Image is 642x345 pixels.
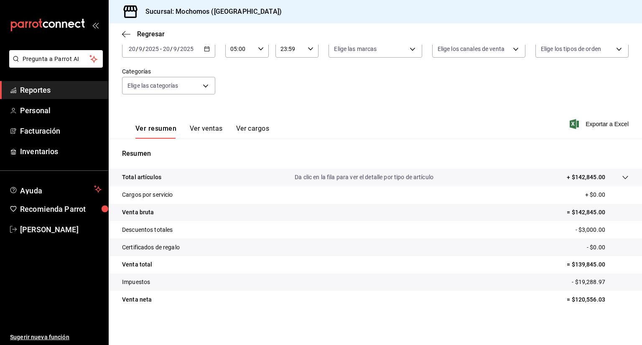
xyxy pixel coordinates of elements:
span: Inventarios [20,146,102,157]
p: + $142,845.00 [567,173,605,182]
p: Impuestos [122,278,150,287]
span: - [160,46,162,52]
span: Elige los canales de venta [438,45,504,53]
span: Regresar [137,30,165,38]
p: Total artículos [122,173,161,182]
p: Da clic en la fila para ver el detalle por tipo de artículo [295,173,433,182]
input: -- [163,46,170,52]
input: -- [128,46,136,52]
p: = $139,845.00 [567,260,629,269]
span: Reportes [20,84,102,96]
button: Ver resumen [135,124,176,139]
span: [PERSON_NAME] [20,224,102,235]
button: Ver cargos [236,124,270,139]
p: = $120,556.03 [567,295,629,304]
button: open_drawer_menu [92,22,99,28]
p: = $142,845.00 [567,208,629,217]
p: - $19,288.97 [572,278,629,287]
p: Cargos por servicio [122,190,173,199]
p: Certificados de regalo [122,243,180,252]
span: / [170,46,173,52]
p: Venta neta [122,295,152,304]
span: Recomienda Parrot [20,203,102,215]
span: Ayuda [20,184,91,194]
h3: Sucursal: Mochomos ([GEOGRAPHIC_DATA]) [139,7,282,17]
span: / [143,46,145,52]
p: Venta total [122,260,152,269]
button: Pregunta a Parrot AI [9,50,103,68]
p: + $0.00 [585,190,629,199]
span: / [177,46,180,52]
span: Personal [20,105,102,116]
span: Elige los tipos de orden [541,45,601,53]
span: Elige las categorías [127,81,178,90]
p: - $3,000.00 [576,226,629,234]
button: Exportar a Excel [571,119,629,129]
button: Ver ventas [190,124,223,139]
label: Categorías [122,68,215,74]
p: Descuentos totales [122,226,173,234]
button: Regresar [122,30,165,38]
span: Elige las marcas [334,45,377,53]
a: Pregunta a Parrot AI [6,61,103,69]
input: ---- [145,46,159,52]
p: - $0.00 [587,243,629,252]
span: Facturación [20,125,102,137]
span: Sugerir nueva función [10,333,102,342]
input: ---- [180,46,194,52]
input: -- [173,46,177,52]
input: -- [138,46,143,52]
p: Venta bruta [122,208,154,217]
p: Resumen [122,149,629,159]
span: / [136,46,138,52]
div: navigation tabs [135,124,269,139]
span: Pregunta a Parrot AI [23,55,90,63]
